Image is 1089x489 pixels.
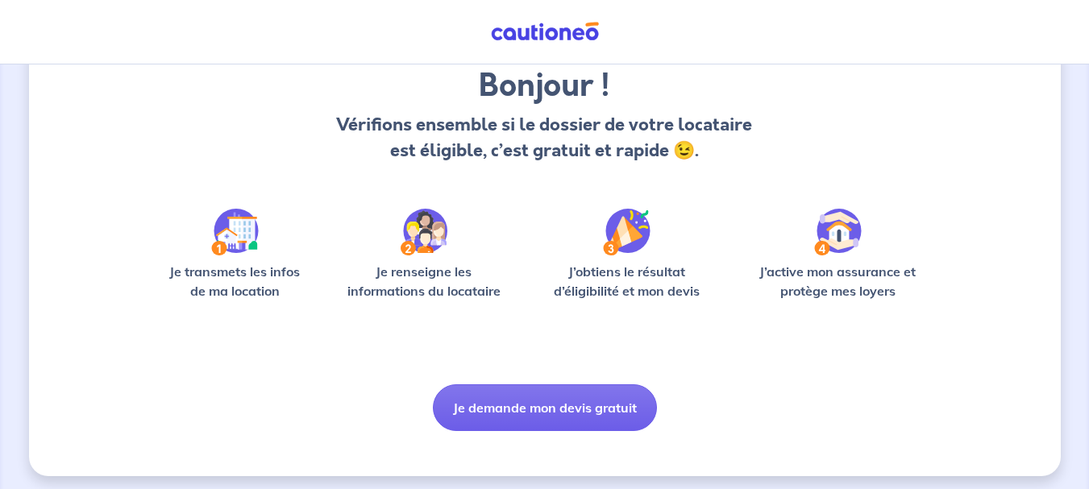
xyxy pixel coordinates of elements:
p: J’active mon assurance et protège mes loyers [744,262,932,300]
img: Cautioneo [484,22,605,42]
img: /static/bfff1cf634d835d9112899e6a3df1a5d/Step-4.svg [814,209,862,255]
p: Je transmets les infos de ma location [158,262,312,300]
img: /static/c0a346edaed446bb123850d2d04ad552/Step-2.svg [401,209,447,255]
p: Je renseigne les informations du locataire [338,262,511,300]
button: Je demande mon devis gratuit [433,384,657,431]
p: Vérifions ensemble si le dossier de votre locataire est éligible, c’est gratuit et rapide 😉. [332,112,757,164]
img: /static/90a569abe86eec82015bcaae536bd8e6/Step-1.svg [211,209,259,255]
p: J’obtiens le résultat d’éligibilité et mon devis [536,262,718,300]
img: /static/f3e743aab9439237c3e2196e4328bba9/Step-3.svg [603,209,650,255]
h3: Bonjour ! [332,67,757,106]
